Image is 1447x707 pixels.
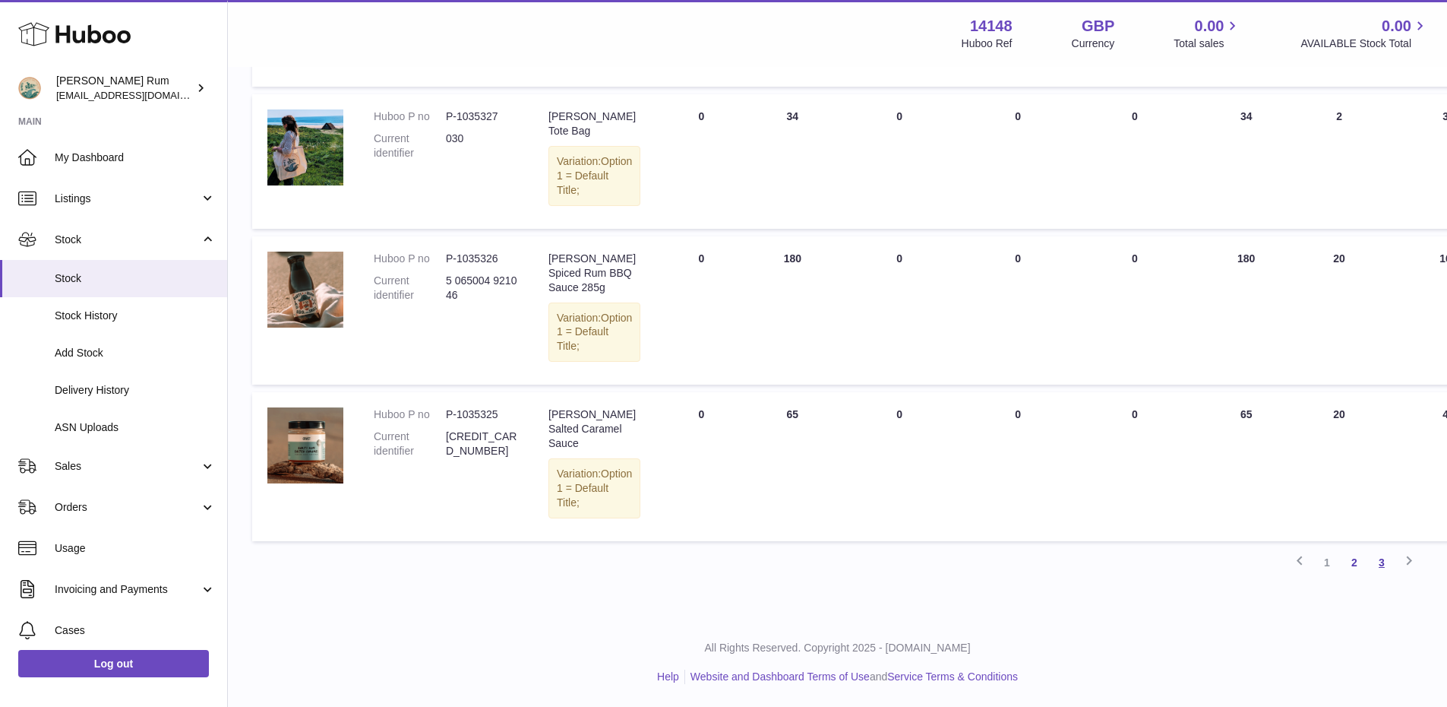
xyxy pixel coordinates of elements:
td: 34 [1195,94,1298,228]
span: Stock History [55,309,216,323]
dt: Current identifier [374,430,446,458]
a: Service Terms & Conditions [887,671,1018,683]
td: 0 [838,236,961,385]
span: Option 1 = Default Title; [557,468,632,509]
span: Option 1 = Default Title; [557,312,632,353]
dd: 5 065004 921046 [446,274,518,303]
span: My Dashboard [55,151,216,165]
dt: Huboo P no [374,252,446,266]
td: 34 [747,94,838,228]
div: Currency [1072,36,1115,51]
td: 65 [1195,392,1298,541]
a: 3 [1368,549,1395,576]
span: Delivery History [55,383,216,398]
img: product image [267,407,343,483]
td: 180 [747,236,838,385]
dd: 030 [446,132,518,160]
span: 0 [1132,252,1138,265]
span: Usage [55,541,216,556]
a: Help [657,671,679,683]
span: 0 [1132,408,1138,420]
strong: 14148 [970,16,1013,36]
dt: Huboo P no [374,407,446,422]
div: [PERSON_NAME] Rum [56,74,193,103]
dt: Current identifier [374,274,446,303]
a: Website and Dashboard Terms of Use [690,671,870,683]
td: 0 [961,392,1075,541]
span: 0 [1132,110,1138,122]
li: and [685,670,1018,684]
span: 0.00 [1195,16,1224,36]
span: Orders [55,500,200,515]
td: 180 [1195,236,1298,385]
td: 20 [1298,392,1381,541]
span: Stock [55,233,200,247]
div: [PERSON_NAME] Spiced Rum BBQ Sauce 285g [548,252,640,295]
a: 2 [1341,549,1368,576]
td: 0 [838,392,961,541]
span: Listings [55,192,200,206]
div: [PERSON_NAME] Tote Bag [548,109,640,138]
dt: Huboo P no [374,109,446,124]
span: Invoicing and Payments [55,582,200,597]
td: 0 [961,94,1075,228]
td: 0 [656,94,747,228]
dd: P-1035325 [446,407,518,422]
a: Log out [18,650,209,677]
a: 1 [1313,549,1341,576]
div: Variation: [548,458,640,518]
span: Option 1 = Default Title; [557,155,632,196]
span: Sales [55,459,200,474]
td: 0 [838,94,961,228]
span: AVAILABLE Stock Total [1300,36,1429,51]
a: 0.00 Total sales [1174,16,1241,51]
div: Variation: [548,146,640,206]
dd: P-1035327 [446,109,518,124]
img: product image [267,252,343,328]
dd: [CREDIT_CARD_NUMBER] [446,430,518,458]
span: ASN Uploads [55,420,216,435]
img: mail@bartirum.wales [18,77,41,100]
div: Huboo Ref [962,36,1013,51]
div: [PERSON_NAME] Salted Caramel Sauce [548,407,640,451]
strong: GBP [1082,16,1114,36]
dd: P-1035326 [446,252,518,266]
img: product image [267,109,343,185]
span: [EMAIL_ADDRESS][DOMAIN_NAME] [56,89,223,101]
td: 65 [747,392,838,541]
dt: Current identifier [374,132,446,160]
td: 2 [1298,94,1381,228]
span: Total sales [1174,36,1241,51]
span: Add Stock [55,346,216,360]
a: 0.00 AVAILABLE Stock Total [1300,16,1429,51]
span: Cases [55,623,216,638]
td: 0 [961,236,1075,385]
span: Stock [55,271,216,286]
td: 0 [656,236,747,385]
div: Variation: [548,303,640,363]
td: 0 [656,392,747,541]
p: All Rights Reserved. Copyright 2025 - [DOMAIN_NAME] [240,641,1435,655]
td: 20 [1298,236,1381,385]
span: 0.00 [1382,16,1411,36]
